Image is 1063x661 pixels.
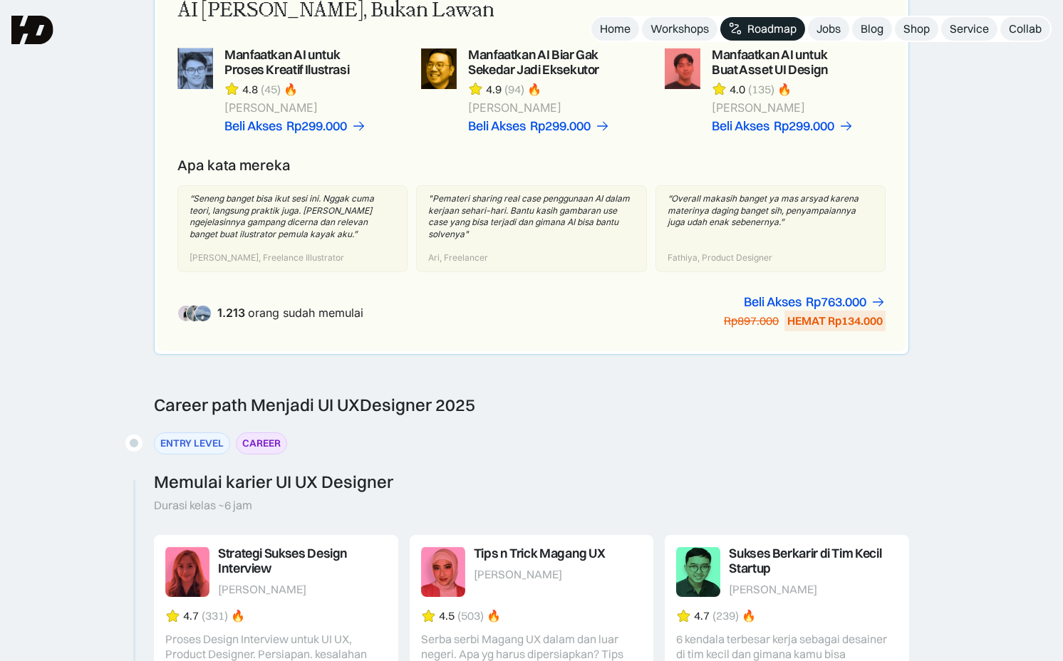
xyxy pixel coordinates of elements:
div: orang sudah memulai [217,306,363,320]
a: Beli AksesRp299.000 [468,119,610,134]
a: Collab [1000,17,1050,41]
div: Fathiya, Product Designer [668,252,772,264]
div: Durasi kelas ~6 jam [154,498,252,513]
a: Blog [852,17,892,41]
a: Service [941,17,997,41]
div: Rp763.000 [806,295,866,310]
div: CAREER [242,436,281,451]
div: “Seneng banget bisa ikut sesi ini. Nggak cuma teori, langsung praktik juga. [PERSON_NAME] ngejela... [190,193,395,241]
div: Beli Akses [468,119,526,134]
div: Shop [903,21,930,36]
span: 1.213 [217,306,245,320]
div: Career path Menjadi UI UX [154,395,475,415]
a: Shop [895,17,938,41]
a: Jobs [808,17,849,41]
div: Ari, Freelancer [428,252,488,264]
div: Beli Akses [712,119,769,134]
div: [PERSON_NAME], Freelance Illustrator [190,252,344,264]
div: ENTRY LEVEL [160,436,224,451]
a: Roadmap [720,17,805,41]
a: Beli AksesRp763.000 [744,295,886,310]
div: Beli Akses [224,119,282,134]
a: Workshops [642,17,717,41]
div: Beli Akses [744,295,802,310]
div: Collab [1009,21,1042,36]
div: “Overall makasih banget ya mas arsyad karena materinya daging banget sih, penyampaiannya juga uda... [668,193,873,229]
div: Roadmap [747,21,797,36]
div: Rp299.000 [286,119,347,134]
div: HEMAT Rp134.000 [787,313,883,328]
a: Beli AksesRp299.000 [224,119,366,134]
div: Workshops [650,21,709,36]
span: Designer 2025 [360,394,475,415]
div: Home [600,21,631,36]
div: Jobs [816,21,841,36]
div: Memulai karier UI UX Designer [154,472,393,492]
a: Home [591,17,639,41]
div: Service [950,21,989,36]
div: "Pemateri sharing real case penggunaan AI dalam kerjaan sehari-hari. Bantu kasih gambaran use cas... [428,193,634,241]
div: Blog [861,21,883,36]
div: Apa kata mereka [177,157,291,174]
div: Rp299.000 [774,119,834,134]
div: Rp299.000 [530,119,591,134]
div: Rp897.000 [724,313,779,328]
a: Beli AksesRp299.000 [712,119,854,134]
